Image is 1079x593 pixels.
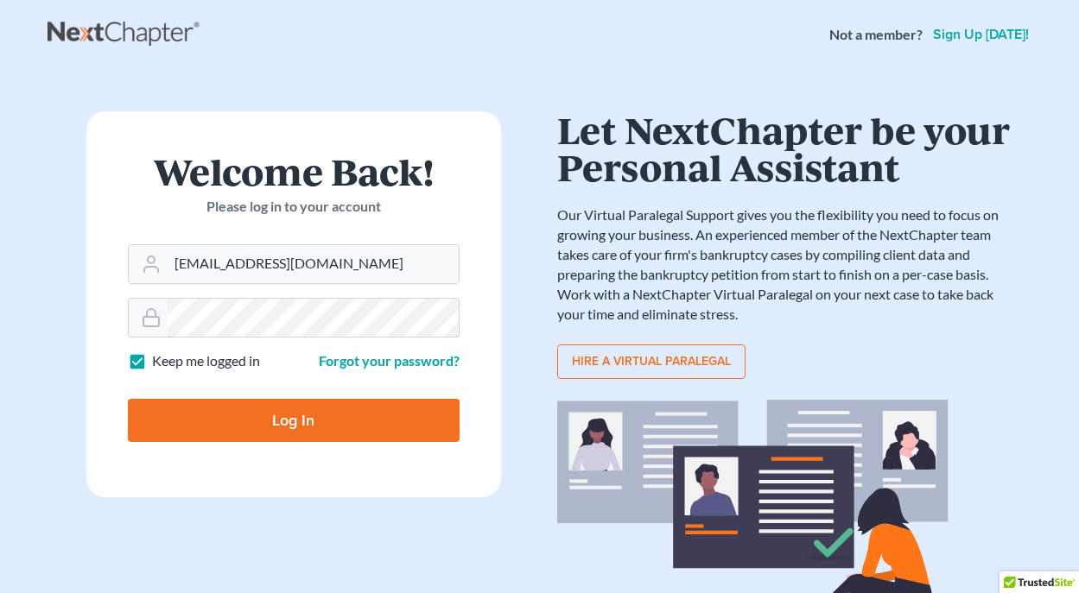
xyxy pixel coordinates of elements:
[128,197,460,217] p: Please log in to your account
[168,245,459,283] input: Email Address
[930,28,1032,41] a: Sign up [DATE]!
[128,399,460,442] input: Log In
[557,205,1015,324] p: Our Virtual Paralegal Support gives you the flexibility you need to focus on growing your busines...
[128,153,460,190] h1: Welcome Back!
[319,352,460,369] a: Forgot your password?
[557,111,1015,185] h1: Let NextChapter be your Personal Assistant
[829,25,923,45] strong: Not a member?
[557,344,746,379] a: Hire a virtual paralegal
[152,351,260,371] label: Keep me logged in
